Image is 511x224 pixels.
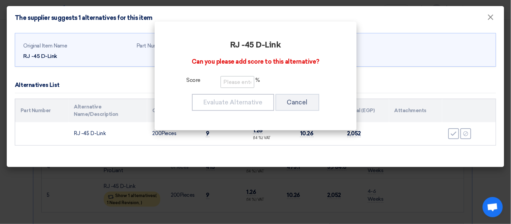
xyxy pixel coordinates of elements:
[192,94,274,111] button: Evaluate Alternative
[173,76,214,86] label: Score
[276,94,319,111] button: Cancel
[221,76,254,88] input: Please enter the technical evaluation for this alternative item...
[173,76,338,88] div: %
[192,58,319,65] span: Can you please add score to this alternative?
[483,197,503,217] a: Open chat
[173,40,338,50] h2: RJ -45 D-Link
